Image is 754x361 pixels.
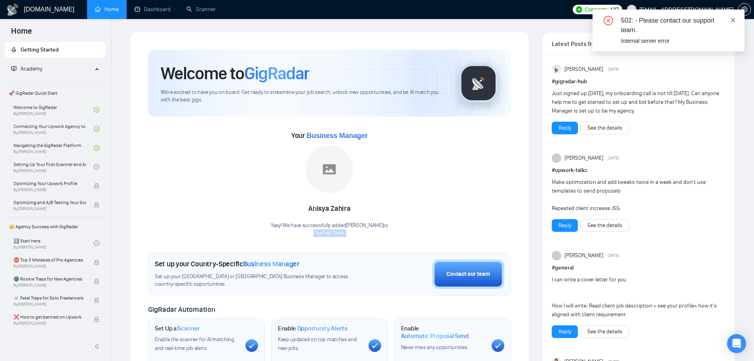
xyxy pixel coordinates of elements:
[271,222,388,237] div: Yaay! We have successfully added [PERSON_NAME] to
[5,42,106,58] li: Getting Started
[297,325,348,332] span: Opportunity Alerts
[177,325,199,332] span: Scanner
[21,46,59,53] span: Getting Started
[604,16,613,25] span: close-circle
[278,336,357,351] span: Keep updated on top matches and new jobs.
[610,5,619,14] span: 137
[558,221,571,230] a: Reply
[587,221,622,230] a: See the details
[135,6,171,13] a: dashboardDashboard
[94,202,99,208] span: lock
[13,264,86,269] span: By [PERSON_NAME]
[738,6,751,13] a: setting
[94,126,99,132] span: check-circle
[401,344,468,351] span: Never miss any opportunities.
[401,325,485,340] h1: Enable
[13,206,86,211] span: By [PERSON_NAME]
[94,107,99,113] span: check-circle
[581,325,629,338] button: See the details
[552,166,725,175] h1: # upwork-talks
[13,199,86,206] span: Optimizing and A/B Testing Your Scanner for Better Results
[459,63,498,103] img: gigradar-logo.png
[13,302,86,307] span: By [PERSON_NAME]
[608,155,619,162] span: [DATE]
[552,219,578,232] button: Reply
[585,5,608,14] span: Connects:
[552,276,717,318] span: I can write a cover letter for you. How I will write; Read client job description + see your prof...
[13,158,94,176] a: Setting Up Your First Scanner and Auto-BidderBy[PERSON_NAME]
[95,6,119,13] a: homeHome
[552,39,608,49] span: Latest Posts from the GigRadar Community
[730,17,736,23] span: close
[5,25,38,42] span: Home
[552,65,561,74] img: Anisuzzaman Khan
[401,332,469,340] span: Automatic Proposal Send
[11,65,42,72] span: Academy
[94,164,99,170] span: check-circle
[21,65,42,72] span: Academy
[155,325,199,332] h1: Set Up a
[13,283,86,288] span: By [PERSON_NAME]
[552,122,578,134] button: Reply
[13,256,86,264] span: ⛔ Top 3 Mistakes of Pro Agencies
[94,260,99,265] span: lock
[581,122,629,134] button: See the details
[13,321,86,326] span: By [PERSON_NAME]
[11,47,17,52] span: rocket
[621,16,735,35] div: 502: - Please contact our support team.
[564,65,603,74] span: [PERSON_NAME]
[94,145,99,151] span: check-circle
[271,229,388,237] p: The Key Dons .
[727,334,746,353] div: Open Intercom Messenger
[306,145,353,193] img: placeholder.png
[558,327,571,336] a: Reply
[243,260,300,268] span: Business Manager
[581,219,629,232] button: See the details
[148,305,215,314] span: GigRadar Automation
[6,219,105,235] span: 👑 Agency Success with GigRadar
[94,342,102,350] span: double-left
[161,89,446,104] span: We're excited to have you on board. Get ready to streamline your job search, unlock new opportuni...
[271,202,388,216] div: Anisya Zahira
[306,132,367,139] span: Business Manager
[13,275,86,283] span: 🌚 Rookie Traps for New Agencies
[94,279,99,284] span: lock
[552,77,725,86] h1: # gigradar-hub
[738,3,751,16] button: setting
[94,317,99,322] span: lock
[13,187,86,192] span: By [PERSON_NAME]
[446,270,490,279] div: Contact our team
[6,4,19,16] img: logo
[552,179,706,212] span: Make optimization and add tweaks twice in a week and don't use templates to send proposals Repeat...
[6,85,105,101] span: 🚀 GigRadar Quick Start
[621,36,735,45] div: Internal server error
[552,264,725,272] h1: # general
[13,120,94,138] a: Connecting Your Upwork Agency to GigRadarBy[PERSON_NAME]
[244,63,309,84] span: GigRadar
[13,180,86,187] span: Optimizing Your Upwork Profile
[608,66,619,73] span: [DATE]
[629,7,634,12] span: user
[155,260,300,268] h1: Set up your Country-Specific
[94,183,99,189] span: lock
[576,6,582,13] img: upwork-logo.png
[291,131,368,140] span: Your
[13,313,86,321] span: ❌ How to get banned on Upwork
[161,63,309,84] h1: Welcome to
[13,139,94,157] a: Navigating the GigRadar PlatformBy[PERSON_NAME]
[94,241,99,246] span: check-circle
[155,273,365,288] span: Set up your [GEOGRAPHIC_DATA] or [GEOGRAPHIC_DATA] Business Manager to access country-specific op...
[432,260,504,289] button: Contact our team
[558,124,571,132] a: Reply
[155,336,234,351] span: Enable the scanner for AI matching and real-time job alerts.
[587,327,622,336] a: See the details
[587,124,622,132] a: See the details
[278,325,348,332] h1: Enable
[11,66,17,71] span: fund-projection-screen
[13,235,94,252] a: 1️⃣ Start HereBy[PERSON_NAME]
[552,90,719,114] span: Just signed up [DATE], my onboarding call is not till [DATE]. Can anyone help me to get started t...
[552,325,578,338] button: Reply
[94,298,99,303] span: lock
[13,294,86,302] span: ☠️ Fatal Traps for Solo Freelancers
